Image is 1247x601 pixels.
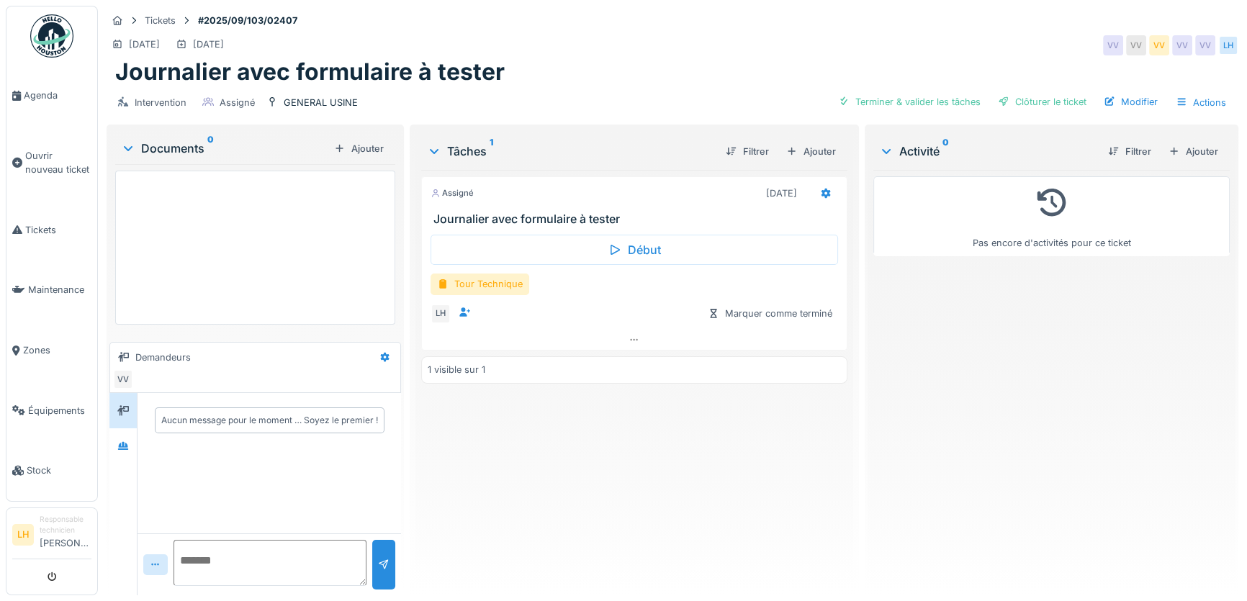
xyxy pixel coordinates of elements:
[832,92,986,112] div: Terminer & valider les tâches
[192,14,303,27] strong: #2025/09/103/02407
[328,139,390,158] div: Ajouter
[1163,142,1224,161] div: Ajouter
[766,186,797,200] div: [DATE]
[490,143,493,160] sup: 1
[1169,92,1233,113] div: Actions
[720,142,775,161] div: Filtrer
[113,369,133,389] div: VV
[1102,142,1157,161] div: Filtrer
[220,96,255,109] div: Assigné
[1172,35,1192,55] div: VV
[6,320,97,381] a: Zones
[12,514,91,559] a: LH Responsable technicien[PERSON_NAME]
[1126,35,1146,55] div: VV
[433,212,841,226] h3: Journalier avec formulaire à tester
[1098,92,1163,112] div: Modifier
[30,14,73,58] img: Badge_color-CXgf-gQk.svg
[427,143,714,160] div: Tâches
[702,304,838,323] div: Marquer comme terminé
[135,351,191,364] div: Demandeurs
[431,187,474,199] div: Assigné
[942,143,949,160] sup: 0
[883,183,1220,250] div: Pas encore d'activités pour ce ticket
[1218,35,1238,55] div: LH
[129,37,160,51] div: [DATE]
[161,414,378,427] div: Aucun message pour le moment … Soyez le premier !
[121,140,328,157] div: Documents
[115,58,505,86] h1: Journalier avec formulaire à tester
[25,149,91,176] span: Ouvrir nouveau ticket
[431,274,529,294] div: Tour Technique
[6,200,97,261] a: Tickets
[284,96,358,109] div: GENERAL USINE
[6,65,97,126] a: Agenda
[145,14,176,27] div: Tickets
[6,260,97,320] a: Maintenance
[992,92,1092,112] div: Clôturer le ticket
[193,37,224,51] div: [DATE]
[1149,35,1169,55] div: VV
[6,381,97,441] a: Équipements
[27,464,91,477] span: Stock
[40,514,91,556] li: [PERSON_NAME]
[207,140,214,157] sup: 0
[28,404,91,417] span: Équipements
[25,223,91,237] span: Tickets
[428,363,485,376] div: 1 visible sur 1
[28,283,91,297] span: Maintenance
[23,343,91,357] span: Zones
[40,514,91,536] div: Responsable technicien
[431,235,838,265] div: Début
[780,142,842,161] div: Ajouter
[12,524,34,546] li: LH
[431,304,451,324] div: LH
[135,96,186,109] div: Intervention
[6,440,97,501] a: Stock
[1103,35,1123,55] div: VV
[6,126,97,200] a: Ouvrir nouveau ticket
[1195,35,1215,55] div: VV
[24,89,91,102] span: Agenda
[879,143,1097,160] div: Activité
